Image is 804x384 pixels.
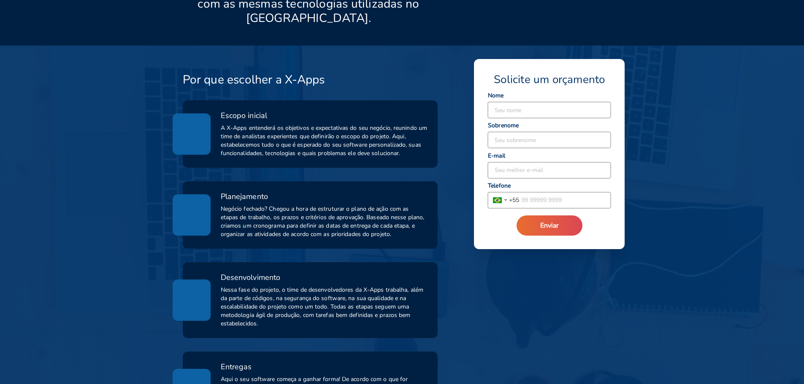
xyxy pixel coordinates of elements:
span: Escopo inicial [221,110,267,121]
span: Nessa fase do projeto, o time de desenvolvedores da X-Apps trabalha, além da parte de códigos, na... [221,286,428,328]
button: Enviar [517,215,582,236]
input: Seu nome [488,102,611,118]
input: Seu melhor e-mail [488,162,611,178]
span: Planejamento [221,191,268,201]
span: + 55 [509,196,519,204]
h3: Por que escolher a X-Apps [183,73,325,87]
span: Solicite um orçamento [494,73,605,87]
span: Entregas [221,362,252,372]
span: Enviar [540,221,559,230]
input: 99 99999 9999 [519,192,611,208]
input: Seu sobrenome [488,132,611,148]
span: Desenvolvimento [221,272,281,282]
span: Negócio fechado? Chegou a hora de estruturar o plano de ação com as etapas de trabalho, os prazos... [221,205,428,239]
span: A X-Apps entenderá os objetivos e expectativas do seu negócio, reunindo um time de analistas expe... [221,124,428,158]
